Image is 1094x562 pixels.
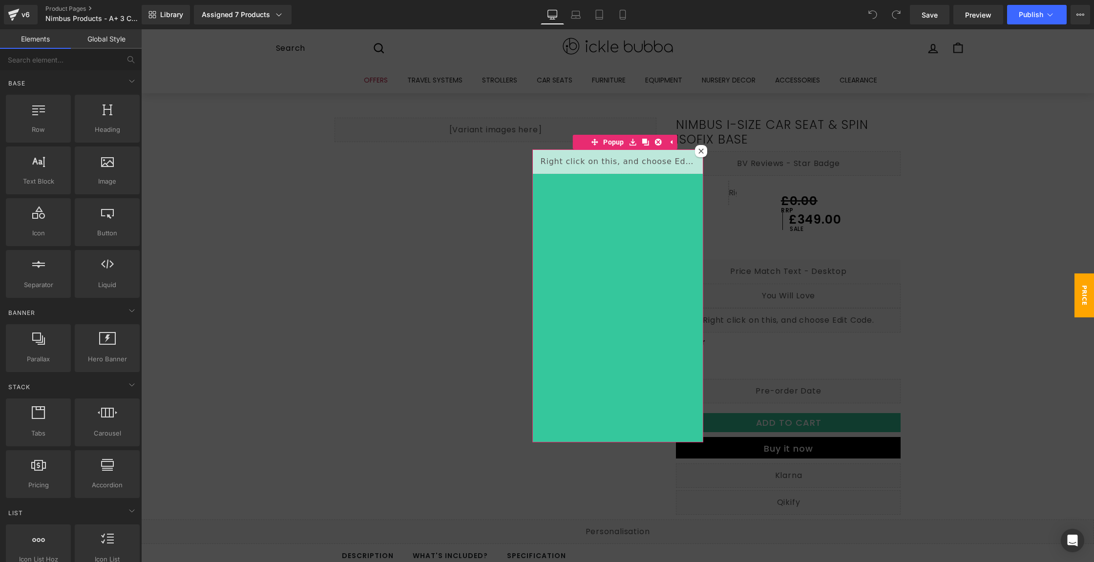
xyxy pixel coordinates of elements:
[78,125,137,135] span: Heading
[922,10,938,20] span: Save
[1019,11,1043,19] span: Publish
[160,10,183,19] span: Library
[564,5,588,24] a: Laptop
[541,5,564,24] a: Desktop
[9,176,68,187] span: Text Block
[7,508,24,518] span: List
[202,10,284,20] div: Assigned 7 Products
[78,428,137,438] span: Carousel
[914,244,953,288] span: Price Promise
[9,228,68,238] span: Icon
[78,228,137,238] span: Button
[511,105,524,120] a: Delete Module
[20,8,32,21] div: v6
[524,105,536,120] a: Expand / Collapse
[9,125,68,135] span: Row
[9,428,68,438] span: Tabs
[9,280,68,290] span: Separator
[498,105,511,120] a: Clone Module
[4,5,38,24] a: v6
[1071,5,1090,24] button: More
[863,5,883,24] button: Undo
[485,105,498,120] a: Save module
[45,15,139,22] span: Nimbus Products - A+ 3 Columns Format
[965,10,991,20] span: Preview
[9,480,68,490] span: Pricing
[588,5,611,24] a: Tablet
[953,5,1003,24] a: Preview
[611,5,634,24] a: Mobile
[7,308,36,317] span: Banner
[1061,529,1084,552] div: Open Intercom Messenger
[142,5,190,24] a: New Library
[71,29,142,49] a: Global Style
[1007,5,1067,24] button: Publish
[78,354,137,364] span: Hero Banner
[45,5,158,13] a: Product Pages
[886,5,906,24] button: Redo
[78,176,137,187] span: Image
[7,382,31,392] span: Stack
[460,105,485,120] span: Popup
[9,354,68,364] span: Parallax
[78,480,137,490] span: Accordion
[78,280,137,290] span: Liquid
[7,79,26,88] span: Base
